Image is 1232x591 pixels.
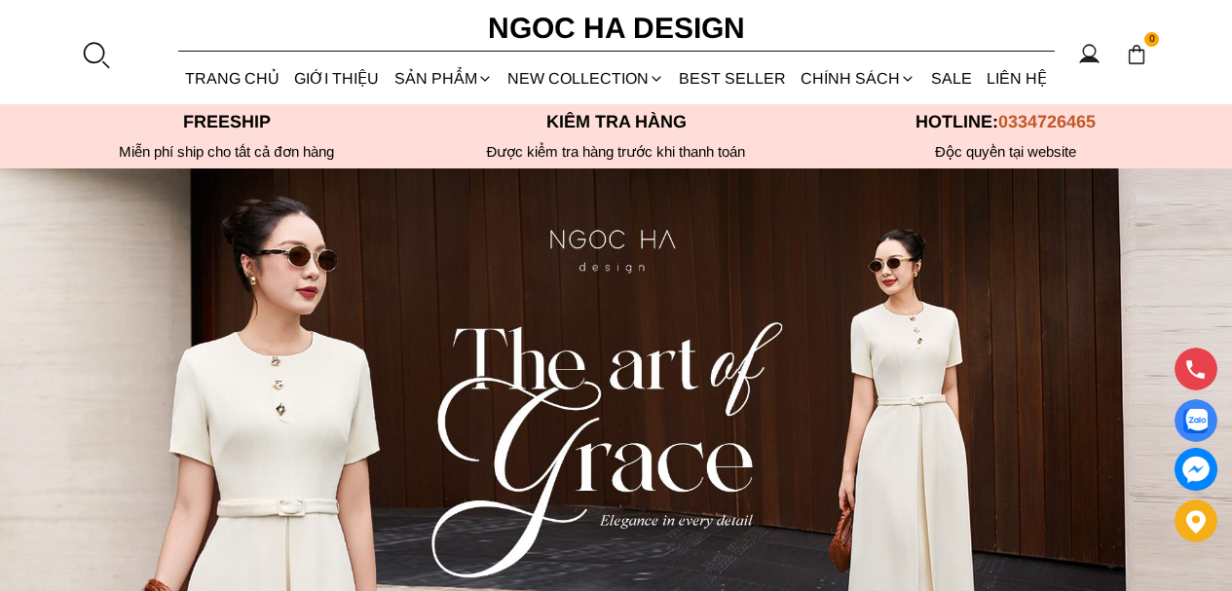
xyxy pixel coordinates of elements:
[470,5,763,52] a: Ngoc Ha Design
[178,53,287,104] a: TRANG CHỦ
[500,53,671,104] a: NEW COLLECTION
[1183,409,1208,433] img: Display image
[811,143,1201,161] h6: Độc quyền tại website
[546,112,687,131] font: Kiểm tra hàng
[811,112,1201,132] p: Hotline:
[32,143,422,161] div: Miễn phí ship cho tất cả đơn hàng
[387,53,500,104] div: SẢN PHẨM
[672,53,794,104] a: BEST SELLER
[1175,448,1217,491] a: messenger
[1175,399,1217,442] a: Display image
[287,53,387,104] a: GIỚI THIỆU
[979,53,1054,104] a: LIÊN HỆ
[794,53,923,104] div: Chính sách
[32,112,422,132] p: Freeship
[998,112,1096,131] span: 0334726465
[1126,44,1147,65] img: img-CART-ICON-ksit0nf1
[422,143,811,161] p: Được kiểm tra hàng trước khi thanh toán
[1144,32,1160,48] span: 0
[923,53,979,104] a: SALE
